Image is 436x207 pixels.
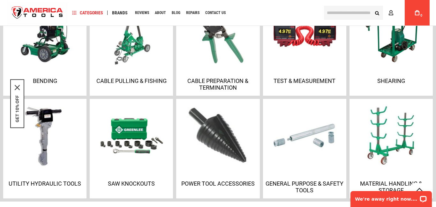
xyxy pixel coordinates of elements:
[6,1,68,25] a: store logo
[155,11,166,15] span: About
[205,11,226,15] span: Contact Us
[265,78,345,84] p: Test & Measurement
[6,1,68,25] img: America Tools
[152,9,169,17] a: About
[15,95,20,122] button: GET 10% OFF
[5,180,85,187] p: Utility Hydraulic Tools
[100,1,163,65] img: Cable Pulling & Fishing
[186,11,199,15] span: Repairs
[3,99,86,198] a: Utility Hydraulic Tools Utility Hydraulic Tools
[186,1,250,65] img: Cable Preparation & Termination
[359,1,423,65] img: Shearing
[132,9,152,17] a: Reviews
[346,187,436,207] iframe: LiveChat chat widget
[90,99,173,198] a: Saw Knockouts Saw Knockouts
[359,104,423,167] img: Material Handling & Storage
[371,7,383,19] button: Search
[176,99,259,198] a: Power Tool Accessories Power Tool Accessories
[5,78,85,84] p: Bending
[183,9,202,17] a: Repairs
[202,9,229,17] a: Contact Us
[420,14,422,17] span: 0
[109,9,131,17] a: Brands
[273,104,336,167] img: General Purpose & Safety Tools
[70,9,106,17] a: Categories
[351,180,431,194] p: Material Handling & Storage
[178,78,258,91] p: Cable Preparation & Termination
[72,11,103,15] span: Categories
[15,85,20,90] button: Close
[172,11,180,15] span: Blog
[91,78,171,84] p: Cable Pulling & Fishing
[178,180,258,187] p: Power Tool Accessories
[263,99,346,198] a: General Purpose & Safety Tools General Purpose & Safety Tools
[135,11,149,15] span: Reviews
[169,9,183,17] a: Blog
[112,11,128,15] span: Brands
[13,1,77,65] img: Bending
[350,99,433,198] a: Material Handling & Storage Material Handling & Storage
[15,85,20,90] svg: close icon
[184,101,252,170] img: Power Tool Accessories
[91,180,171,187] p: Saw Knockouts
[351,78,431,84] p: Shearing
[13,104,77,167] img: Utility Hydraulic Tools
[273,1,336,65] img: Test & Measurement
[265,180,345,194] p: General Purpose & Safety Tools
[100,104,163,167] img: Saw Knockouts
